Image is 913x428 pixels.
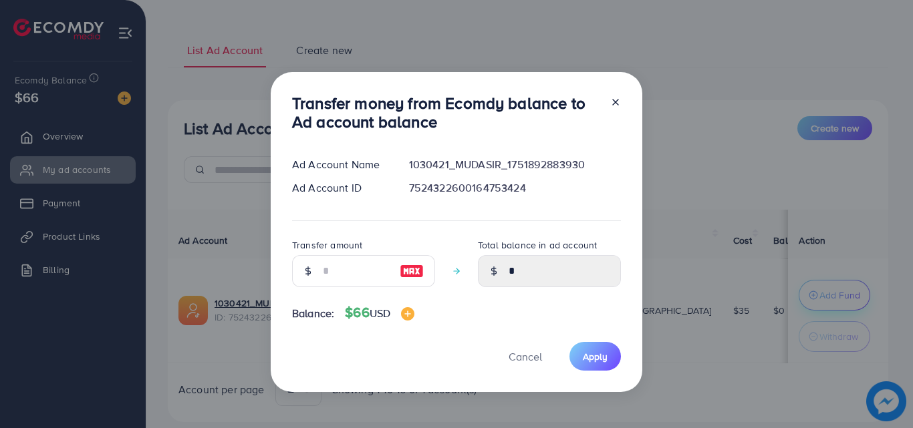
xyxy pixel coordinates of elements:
label: Transfer amount [292,238,362,252]
h3: Transfer money from Ecomdy balance to Ad account balance [292,93,600,132]
div: 1030421_MUDASIR_1751892883930 [398,157,632,172]
img: image [401,307,414,320]
span: Cancel [509,349,542,364]
div: Ad Account Name [281,157,398,172]
span: USD [370,306,390,320]
img: image [400,263,424,279]
div: Ad Account ID [281,180,398,196]
button: Cancel [492,342,559,371]
h4: $66 [345,304,414,321]
div: 7524322600164753424 [398,180,632,196]
button: Apply [569,342,621,371]
span: Apply [583,350,608,363]
span: Balance: [292,306,334,321]
label: Total balance in ad account [478,238,597,252]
